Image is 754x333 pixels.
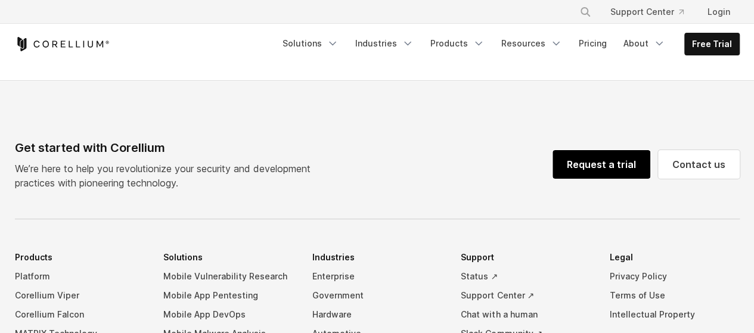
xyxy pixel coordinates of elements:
[275,33,346,54] a: Solutions
[15,139,320,157] div: Get started with Corellium
[698,1,740,23] a: Login
[461,305,591,324] a: Chat with a human
[312,267,442,286] a: Enterprise
[15,161,320,190] p: We’re here to help you revolutionize your security and development practices with pioneering tech...
[553,150,650,179] a: Request a trial
[575,1,596,23] button: Search
[15,286,145,305] a: Corellium Viper
[163,305,293,324] a: Mobile App DevOps
[15,37,110,51] a: Corellium Home
[572,33,614,54] a: Pricing
[601,1,693,23] a: Support Center
[610,267,740,286] a: Privacy Policy
[348,33,421,54] a: Industries
[461,267,591,286] a: Status ↗
[15,267,145,286] a: Platform
[565,1,740,23] div: Navigation Menu
[312,305,442,324] a: Hardware
[685,33,739,55] a: Free Trial
[610,305,740,324] a: Intellectual Property
[312,286,442,305] a: Government
[461,286,591,305] a: Support Center ↗
[163,286,293,305] a: Mobile App Pentesting
[610,286,740,305] a: Terms of Use
[15,305,145,324] a: Corellium Falcon
[423,33,492,54] a: Products
[616,33,672,54] a: About
[163,267,293,286] a: Mobile Vulnerability Research
[275,33,740,55] div: Navigation Menu
[658,150,740,179] a: Contact us
[494,33,569,54] a: Resources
